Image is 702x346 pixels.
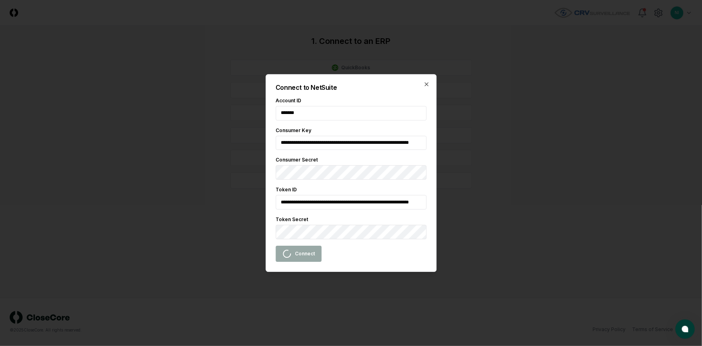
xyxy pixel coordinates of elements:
div: Token Secret [276,216,426,223]
h2: Connect to NetSuite [276,84,426,91]
div: Consumer Secret [276,157,426,164]
div: Consumer Key [276,127,426,134]
div: Account ID [276,97,426,104]
div: Token ID [276,186,426,194]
